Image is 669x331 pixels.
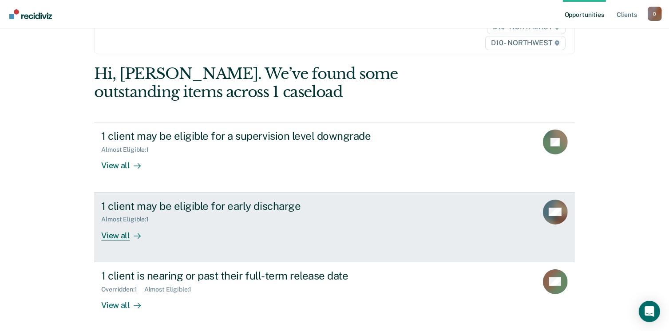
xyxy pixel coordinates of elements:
div: B [648,7,662,21]
div: 1 client is nearing or past their full-term release date [101,269,413,282]
img: Recidiviz [9,9,52,19]
div: Open Intercom Messenger [639,301,660,322]
button: Profile dropdown button [648,7,662,21]
a: 1 client may be eligible for a supervision level downgradeAlmost Eligible:1View all [94,122,574,192]
div: 1 client may be eligible for early discharge [101,200,413,213]
div: View all [101,293,151,310]
div: View all [101,154,151,171]
div: Hi, [PERSON_NAME]. We’ve found some outstanding items across 1 caseload [94,65,479,101]
div: Almost Eligible : 1 [101,216,156,223]
span: D10 - NORTHWEST [485,36,565,50]
div: Overridden : 1 [101,286,144,293]
div: Almost Eligible : 1 [144,286,199,293]
div: View all [101,223,151,240]
div: 1 client may be eligible for a supervision level downgrade [101,130,413,142]
a: 1 client may be eligible for early dischargeAlmost Eligible:1View all [94,193,574,262]
div: Almost Eligible : 1 [101,146,156,154]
